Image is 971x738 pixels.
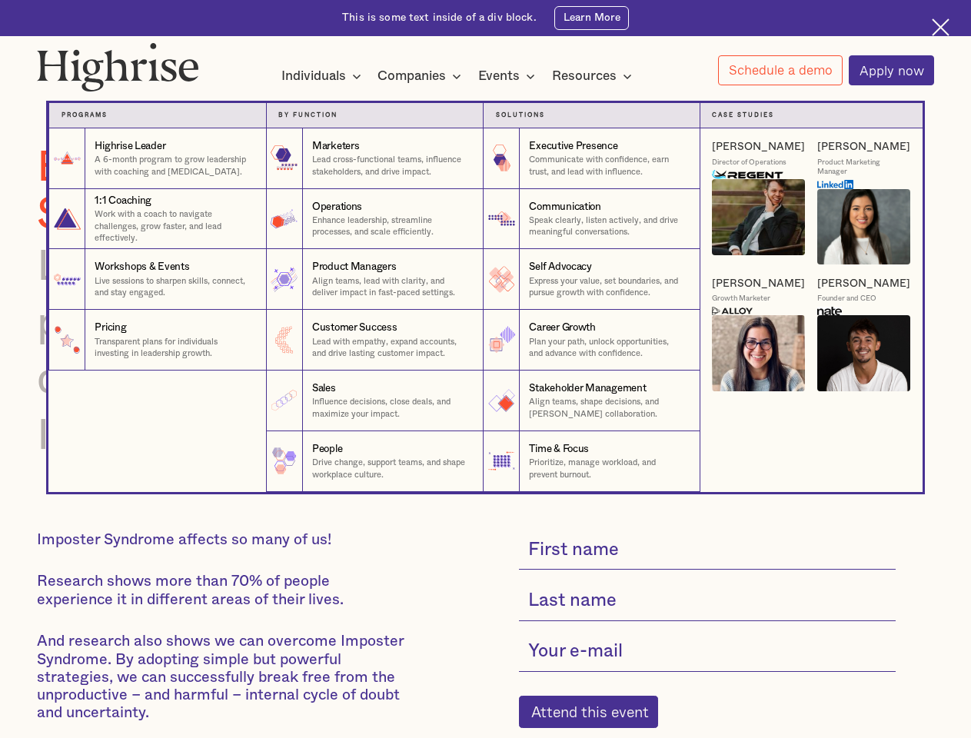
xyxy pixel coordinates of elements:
[95,139,165,154] div: Highrise Leader
[95,321,126,335] div: Pricing
[529,154,687,178] p: Communicate with confidence, earn trust, and lead with influence.
[712,294,770,304] div: Growth Marketer
[281,67,366,85] div: Individuals
[712,277,805,291] a: [PERSON_NAME]
[478,67,520,85] div: Events
[37,633,410,722] p: And research also shows we can overcome Imposter Syndrome. By adopting simple but powerful strate...
[817,140,910,154] a: [PERSON_NAME]
[312,442,342,457] div: People
[529,321,596,335] div: Career Growth
[519,531,896,728] form: current-single-event-subscribe-form
[519,531,896,570] input: First name
[849,55,934,85] a: Apply now
[312,214,471,238] p: Enhance leadership, streamline processes, and scale efficiently.
[529,396,687,420] p: Align teams, shape decisions, and [PERSON_NAME] collaboration.
[312,396,471,420] p: Influence decisions, close deals, and maximize your impact.
[24,78,946,491] nav: Individuals
[529,336,687,360] p: Plan your path, unlock opportunities, and advance with confidence.
[529,275,687,299] p: Express your value, set boundaries, and pursue growth with confidence.
[266,371,483,431] a: SalesInfluence decisions, close deals, and maximize your impact.
[377,67,446,85] div: Companies
[529,260,592,274] div: Self Advocacy
[478,67,540,85] div: Events
[95,275,253,299] p: Live sessions to sharpen skills, connect, and stay engaged.
[483,189,700,250] a: CommunicationSpeak clearly, listen actively, and drive meaningful conversations.
[48,249,265,310] a: Workshops & EventsLive sessions to sharpen skills, connect, and stay engaged.
[312,457,471,480] p: Drive change, support teams, and shape workplace culture.
[312,336,471,360] p: Lead with empathy, expand accounts, and drive lasting customer impact.
[552,67,617,85] div: Resources
[312,275,471,299] p: Align teams, lead with clarity, and deliver impact in fast-paced settings.
[377,67,466,85] div: Companies
[281,67,346,85] div: Individuals
[62,112,108,118] strong: Programs
[519,696,659,728] input: Attend this event
[712,158,786,168] div: Director of Operations
[718,55,843,85] a: Schedule a demo
[48,310,265,371] a: PricingTransparent plans for individuals investing in leadership growth.
[95,336,253,360] p: Transparent plans for individuals investing in leadership growth.
[932,18,949,36] img: Cross icon
[519,582,896,621] input: Last name
[37,42,199,91] img: Highrise logo
[312,139,360,154] div: Marketers
[37,531,410,549] p: Imposter Syndrome affects so many of us!
[48,189,265,250] a: 1:1 CoachingWork with a coach to navigate challenges, grow faster, and lead effectively.
[483,249,700,310] a: Self AdvocacyExpress your value, set boundaries, and pursue growth with confidence.
[95,208,253,244] p: Work with a coach to navigate challenges, grow faster, and lead effectively.
[312,154,471,178] p: Lead cross-functional teams, influence stakeholders, and drive impact.
[95,154,253,178] p: A 6-month program to grow leadership with coaching and [MEDICAL_DATA].
[817,277,910,291] a: [PERSON_NAME]
[95,194,151,208] div: 1:1 Coaching
[529,139,617,154] div: Executive Presence
[312,200,362,214] div: Operations
[266,310,483,371] a: Customer SuccessLead with empathy, expand accounts, and drive lasting customer impact.
[817,158,910,177] div: Product Marketing Manager
[529,442,589,457] div: Time & Focus
[529,200,601,214] div: Communication
[266,431,483,492] a: PeopleDrive change, support teams, and shape workplace culture.
[278,112,338,118] strong: by function
[529,214,687,238] p: Speak clearly, listen actively, and drive meaningful conversations.
[529,381,646,396] div: Stakeholder Management
[529,457,687,480] p: Prioritize, manage workload, and prevent burnout.
[519,633,896,672] input: Your e-mail
[483,371,700,431] a: Stakeholder ManagementAlign teams, shape decisions, and [PERSON_NAME] collaboration.
[483,128,700,189] a: Executive PresenceCommunicate with confidence, earn trust, and lead with influence.
[266,249,483,310] a: Product ManagersAlign teams, lead with clarity, and deliver impact in fast-paced settings.
[312,321,397,335] div: Customer Success
[37,573,410,608] p: Research shows more than 70% of people experience it in different areas of their lives.
[48,128,265,189] a: Highrise LeaderA 6-month program to grow leadership with coaching and [MEDICAL_DATA].
[342,11,537,25] div: This is some text inside of a div block.
[552,67,637,85] div: Resources
[483,310,700,371] a: Career GrowthPlan your path, unlock opportunities, and advance with confidence.
[496,112,545,118] strong: Solutions
[554,6,628,30] a: Learn More
[712,140,805,154] a: [PERSON_NAME]
[95,260,189,274] div: Workshops & Events
[266,189,483,250] a: OperationsEnhance leadership, streamline processes, and scale efficiently.
[712,112,774,118] strong: Case Studies
[312,381,336,396] div: Sales
[312,260,397,274] div: Product Managers
[266,128,483,189] a: MarketersLead cross-functional teams, influence stakeholders, and drive impact.
[817,294,876,304] div: Founder and CEO
[483,431,700,492] a: Time & FocusPrioritize, manage workload, and prevent burnout.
